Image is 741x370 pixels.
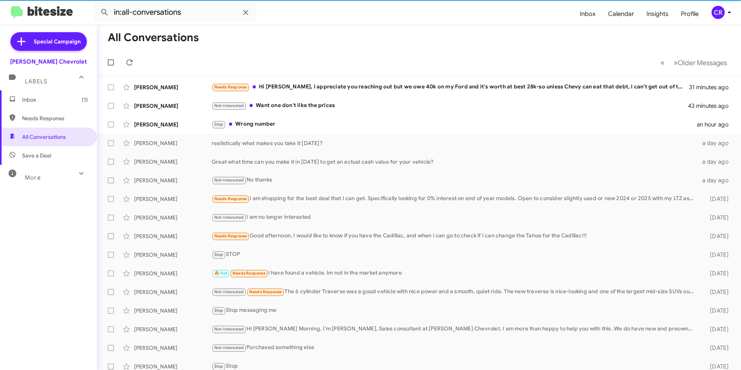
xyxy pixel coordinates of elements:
span: Not-Interested [214,215,244,220]
div: CR [712,6,725,19]
div: [PERSON_NAME] [134,214,212,221]
div: [DATE] [698,214,735,221]
div: [PERSON_NAME] [134,325,212,333]
div: [DATE] [698,344,735,352]
div: [DATE] [698,251,735,259]
span: « [660,58,665,67]
div: Want one don't like the prices [212,101,688,110]
div: [DATE] [698,288,735,296]
span: Inbox [22,96,88,104]
div: [PERSON_NAME] [134,270,212,277]
div: [DATE] [698,195,735,203]
div: [PERSON_NAME] [134,83,212,91]
div: an hour ago [697,121,735,128]
div: I am shopping for the best deal that I can get. Specifically looking for 0% interest on end of ye... [212,194,698,203]
div: [PERSON_NAME] [134,176,212,184]
div: Hi [PERSON_NAME] Morning. I'm [PERSON_NAME], Sales consultant at [PERSON_NAME] Chevrolet. I am mo... [212,325,698,334]
span: (1) [82,96,88,104]
div: a day ago [698,139,735,147]
span: Not-Interested [214,289,244,294]
span: Needs Response [249,289,282,294]
a: Inbox [574,3,602,25]
div: 31 minutes ago [689,83,735,91]
div: The 6 cylinder Traverse was a good vehicle with nice power and a smooth, quiet ride. The new trav... [212,287,698,296]
div: Stop messaging me [212,306,698,315]
span: Not-Interested [214,178,244,183]
div: [PERSON_NAME] [134,288,212,296]
span: More [25,174,41,181]
span: Labels [25,78,47,85]
div: [PERSON_NAME] [134,251,212,259]
span: Stop [214,308,224,313]
div: Hi [PERSON_NAME], I appreciate you reaching out but we owe 40k on my Ford and it's worth at best ... [212,83,689,92]
div: [DATE] [698,270,735,277]
span: Special Campaign [34,38,81,45]
span: Older Messages [678,59,727,67]
div: a day ago [698,176,735,184]
div: [PERSON_NAME] [134,121,212,128]
span: 🔥 Hot [214,271,227,276]
span: Not-Interested [214,103,244,108]
div: [DATE] [698,232,735,240]
a: Insights [640,3,675,25]
span: Stop [214,252,224,257]
div: 43 minutes ago [688,102,735,110]
span: All Conversations [22,133,66,141]
div: [PERSON_NAME] [134,158,212,166]
div: [PERSON_NAME] [134,232,212,240]
div: Good afternoon, I would like to know if you have the Cadillac, and when I can go to check if I ca... [212,232,698,240]
a: Special Campaign [10,32,87,51]
span: Save a Deal [22,152,51,159]
span: Needs Response [214,196,247,201]
button: Next [669,55,732,71]
span: Needs Response [214,85,247,90]
div: [PERSON_NAME] [134,307,212,315]
div: STOP [212,250,698,259]
h1: All Conversations [108,31,199,44]
div: [DATE] [698,325,735,333]
div: realistically what makes you take it [DATE]? [212,139,698,147]
div: Great what time can you make it in [DATE] to get an actual cash value for your vehicle? [212,158,698,166]
span: Needs Response [233,271,265,276]
input: Search [94,3,257,22]
div: [PERSON_NAME] [134,195,212,203]
span: Not-Interested [214,327,244,332]
div: I am no longer interested [212,213,698,222]
span: Stop [214,364,224,369]
button: CR [705,6,732,19]
span: Not-Interested [214,345,244,350]
a: Profile [675,3,705,25]
div: Wrong number [212,120,697,129]
div: [PERSON_NAME] [134,139,212,147]
button: Previous [656,55,669,71]
div: a day ago [698,158,735,166]
span: Stop [214,122,224,127]
span: Needs Response [22,114,88,122]
span: Needs Response [214,233,247,239]
a: Calendar [602,3,640,25]
div: [PERSON_NAME] [134,344,212,352]
div: I have found a vehicle. Im not in the market anymore [212,269,698,278]
div: No thanks [212,176,698,185]
nav: Page navigation example [656,55,732,71]
div: [PERSON_NAME] Chevrolet [10,58,87,66]
div: [DATE] [698,307,735,315]
div: Purchased something else [212,343,698,352]
span: » [674,58,678,67]
div: [PERSON_NAME] [134,102,212,110]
